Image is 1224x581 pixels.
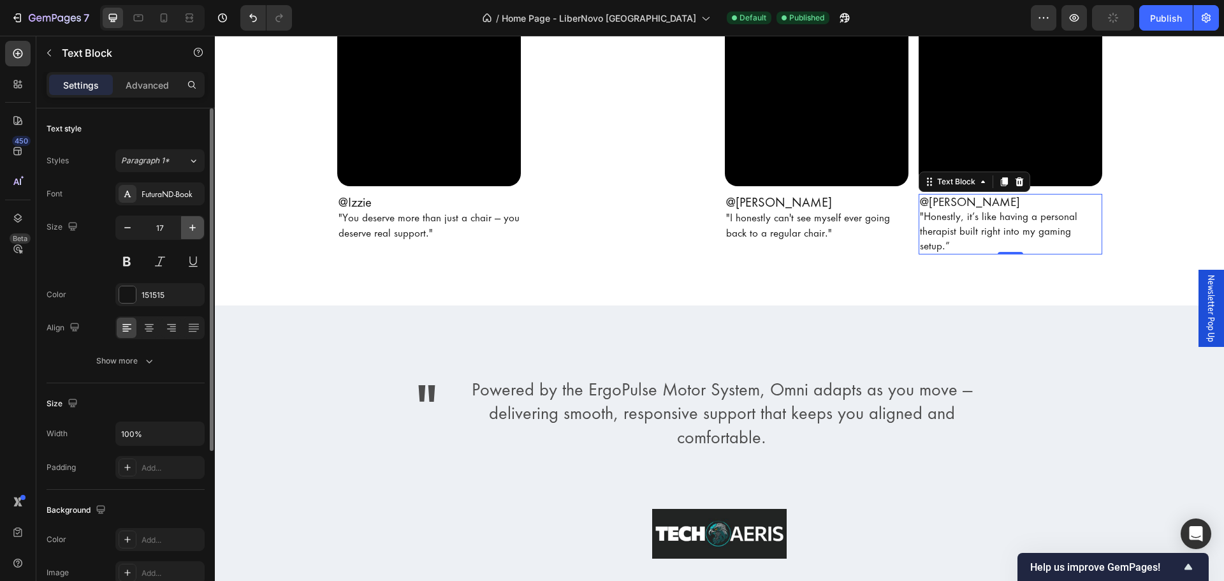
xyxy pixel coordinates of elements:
div: 450 [12,136,31,146]
p: Settings [63,78,99,92]
input: Auto [116,422,204,445]
div: Styles [47,155,69,166]
div: Publish [1150,11,1182,25]
button: Publish [1139,5,1193,31]
div: Padding [47,462,76,473]
div: Align [47,320,82,337]
img: Frame_1410098653_0cd8a66e-6ace-45d4-b069-4a4c5f2e64ac.jpg [437,473,571,523]
div: Add... [142,534,201,546]
span: Home Page - LiberNovo [GEOGRAPHIC_DATA] [502,11,696,25]
p: Text Block [62,45,170,61]
div: Background [47,502,108,519]
iframe: To enrich screen reader interactions, please activate Accessibility in Grammarly extension settings [215,36,1224,581]
div: Undo/Redo [240,5,292,31]
div: Beta [10,233,31,244]
span: Help us improve GemPages! [1030,561,1181,573]
span: Published [789,12,824,24]
p: Powered by the ErgoPulse Motor System, Omni adapts as you move — delivering smooth, responsive su... [236,342,778,415]
span: Default [739,12,766,24]
div: Add... [142,462,201,474]
div: Color [47,289,66,300]
div: Color [47,534,66,545]
button: Show survey - Help us improve GemPages! [1030,559,1196,575]
div: Font [47,188,62,200]
div: Size [47,395,80,413]
div: 151515 [142,290,201,301]
span: / [496,11,499,25]
p: @Izzie [124,159,305,174]
span: Paragraph 1* [121,155,170,166]
p: 7 [84,10,89,26]
span: "You deserve more than just a chair — you deserve real support." [124,176,305,203]
p: " [171,342,223,397]
div: Width [47,428,68,439]
div: Size [47,219,80,236]
p: Advanced [126,78,169,92]
p: @[PERSON_NAME] [511,159,692,174]
button: Paragraph 1* [115,149,205,172]
div: Open Intercom Messenger [1181,518,1211,549]
button: 7 [5,5,95,31]
div: FuturaND-Book [142,189,201,200]
div: Image [47,567,69,578]
span: "I honestly can't see myself ever going back to a regular chair." [511,176,675,203]
div: Text Block [720,140,763,152]
span: "Honestly, it’s like having a personal therapist built right into my gaming setup.” [705,175,863,216]
p: @[PERSON_NAME] [705,159,886,173]
span: Newsletter Pop Up [990,239,1003,306]
div: Show more [96,355,156,367]
div: Text style [47,123,82,135]
button: Show more [47,349,205,372]
div: Add... [142,568,201,579]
